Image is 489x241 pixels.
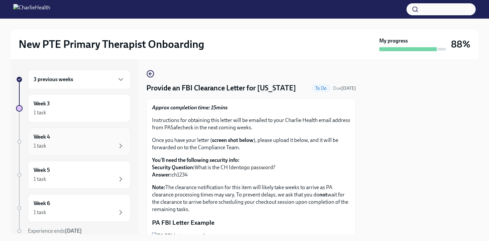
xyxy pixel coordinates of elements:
[152,218,350,227] p: PA FBI Letter Example
[16,128,130,156] a: Week 41 task
[212,137,253,143] strong: screen shot below
[152,184,165,190] strong: Note:
[34,109,46,116] div: 1 task
[65,228,82,234] strong: [DATE]
[34,200,50,207] h6: Week 6
[333,85,356,91] span: September 25th, 2025 07:00
[152,164,195,171] strong: Security Question:
[16,194,130,222] a: Week 61 task
[16,161,130,189] a: Week 51 task
[152,137,350,151] p: Once you have your letter ( ), please upload it below, and it will be forwarded on to the Complia...
[311,86,330,91] span: To Do
[34,167,50,174] h6: Week 5
[13,4,50,15] img: CharlieHealth
[34,176,46,183] div: 1 task
[451,38,470,50] h3: 88%
[333,85,356,91] span: Due
[152,184,350,213] p: The clearance notification for this item will likely take weeks to arrive as PA clearance process...
[34,76,73,83] h6: 3 previous weeks
[152,157,350,179] p: What is the CH Identogo password? ch1234
[341,85,356,91] strong: [DATE]
[152,232,350,240] button: Zoom image
[34,142,46,150] div: 1 task
[19,38,204,51] h2: New PTE Primary Therapist Onboarding
[152,157,240,163] strong: You'll need the following security info:
[34,209,46,216] div: 1 task
[34,100,50,107] h6: Week 3
[152,117,350,131] p: Instructions for obtaining this letter will be emailed to your Charlie Health email address from ...
[152,104,228,111] strong: Approx completion time: 15mins
[379,37,408,45] strong: My progress
[319,191,327,198] strong: not
[152,172,172,178] strong: Answer:
[28,70,130,89] div: 3 previous weeks
[146,83,296,93] h4: Provide an FBI Clearance Letter for [US_STATE]
[34,133,50,141] h6: Week 4
[28,228,82,234] span: Experience ends
[16,94,130,122] a: Week 31 task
